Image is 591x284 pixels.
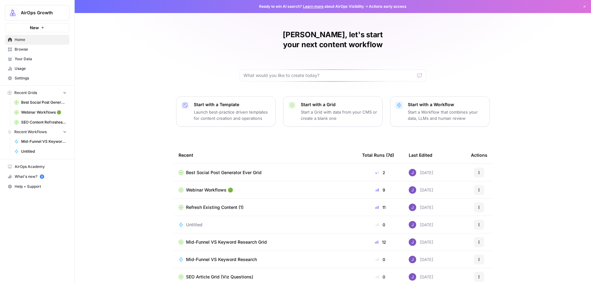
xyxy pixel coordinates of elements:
[409,169,416,176] img: ubsf4auoma5okdcylokeqxbo075l
[179,222,352,228] a: Untitled
[21,119,67,125] span: SEO Content Refreshes 🟢
[5,172,69,181] div: What's new?
[176,96,276,127] button: Start with a TemplateLaunch best-practice driven templates for content creation and operations
[5,127,69,137] button: Recent Workflows
[186,169,262,176] span: Best Social Post Generator Ever Grid
[15,164,67,169] span: AirOps Academy
[5,88,69,97] button: Recent Grids
[179,204,352,210] a: Refresh Existing Content (1)
[12,137,69,147] a: Mid-Funnel VS Keyword Research
[12,117,69,127] a: SEO Content Refreshes 🟢
[21,139,67,144] span: Mid-Funnel VS Keyword Research
[194,109,270,121] p: Launch best-practice driven templates for content creation and operations
[5,35,69,45] a: Home
[409,221,433,228] div: [DATE]
[5,54,69,64] a: Your Data
[283,96,383,127] button: Start with a GridStart a Grid with data from your CMS or create a blank one
[179,274,352,280] a: SEO Article Grid (Viz Questions)
[5,162,69,172] a: AirOps Academy
[409,238,416,246] img: ubsf4auoma5okdcylokeqxbo075l
[471,147,487,164] div: Actions
[21,149,67,154] span: Untitled
[362,147,394,164] div: Total Runs (7d)
[409,273,416,281] img: ubsf4auoma5okdcylokeqxbo075l
[240,30,426,50] h1: [PERSON_NAME], let's start your next content workflow
[186,204,244,210] span: Refresh Existing Content (1)
[362,222,399,228] div: 0
[5,23,69,32] button: New
[408,101,484,108] p: Start with a Workflow
[15,56,67,62] span: Your Data
[409,169,433,176] div: [DATE]
[14,129,47,135] span: Recent Workflows
[41,175,43,178] text: 5
[15,37,67,43] span: Home
[21,110,67,115] span: Webinar Workflows 🟢
[409,204,433,211] div: [DATE]
[5,5,69,20] button: Workspace: AirOps Growth
[186,256,257,263] span: Mid-Funnel VS Keyword Research
[390,96,490,127] button: Start with a WorkflowStart a Workflow that combines your data, LLMs and human review
[194,101,270,108] p: Start with a Template
[5,64,69,74] a: Usage
[409,204,416,211] img: ubsf4auoma5okdcylokeqxbo075l
[5,172,69,182] button: What's new? 5
[186,187,233,193] span: Webinar Workflows 🟢
[409,256,416,263] img: ubsf4auoma5okdcylokeqxbo075l
[15,184,67,189] span: Help + Support
[12,107,69,117] a: Webinar Workflows 🟢
[409,256,433,263] div: [DATE]
[15,47,67,52] span: Browse
[21,100,67,105] span: Best Social Post Generator Ever Grid
[301,109,377,121] p: Start a Grid with data from your CMS or create a blank one
[409,221,416,228] img: ubsf4auoma5okdcylokeqxbo075l
[179,256,352,263] a: Mid-Funnel VS Keyword Research
[301,101,377,108] p: Start with a Grid
[409,147,432,164] div: Last Edited
[362,204,399,210] div: 11
[303,4,323,9] a: Learn more
[5,73,69,83] a: Settings
[40,174,44,179] a: 5
[15,66,67,71] span: Usage
[409,186,433,194] div: [DATE]
[409,273,433,281] div: [DATE]
[12,97,69,107] a: Best Social Post Generator Ever Grid
[179,169,352,176] a: Best Social Post Generator Ever Grid
[409,186,416,194] img: ubsf4auoma5okdcylokeqxbo075l
[14,90,37,96] span: Recent Grids
[362,274,399,280] div: 0
[179,239,352,245] a: Mid-Funnel VS Keyword Research Grid
[179,187,352,193] a: Webinar Workflows 🟢
[362,239,399,245] div: 12
[179,147,352,164] div: Recent
[30,25,39,31] span: New
[5,44,69,54] a: Browse
[21,10,58,16] span: AirOps Growth
[362,187,399,193] div: 9
[362,169,399,176] div: 2
[5,182,69,192] button: Help + Support
[7,7,18,18] img: AirOps Growth Logo
[244,72,415,79] input: What would you like to create today?
[408,109,484,121] p: Start a Workflow that combines your data, LLMs and human review
[362,256,399,263] div: 0
[15,75,67,81] span: Settings
[186,239,267,245] span: Mid-Funnel VS Keyword Research Grid
[369,4,407,9] span: Actions early access
[409,238,433,246] div: [DATE]
[12,147,69,156] a: Untitled
[259,4,364,9] span: Ready to win AI search? about AirOps Visibility
[186,222,202,228] span: Untitled
[186,274,253,280] span: SEO Article Grid (Viz Questions)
